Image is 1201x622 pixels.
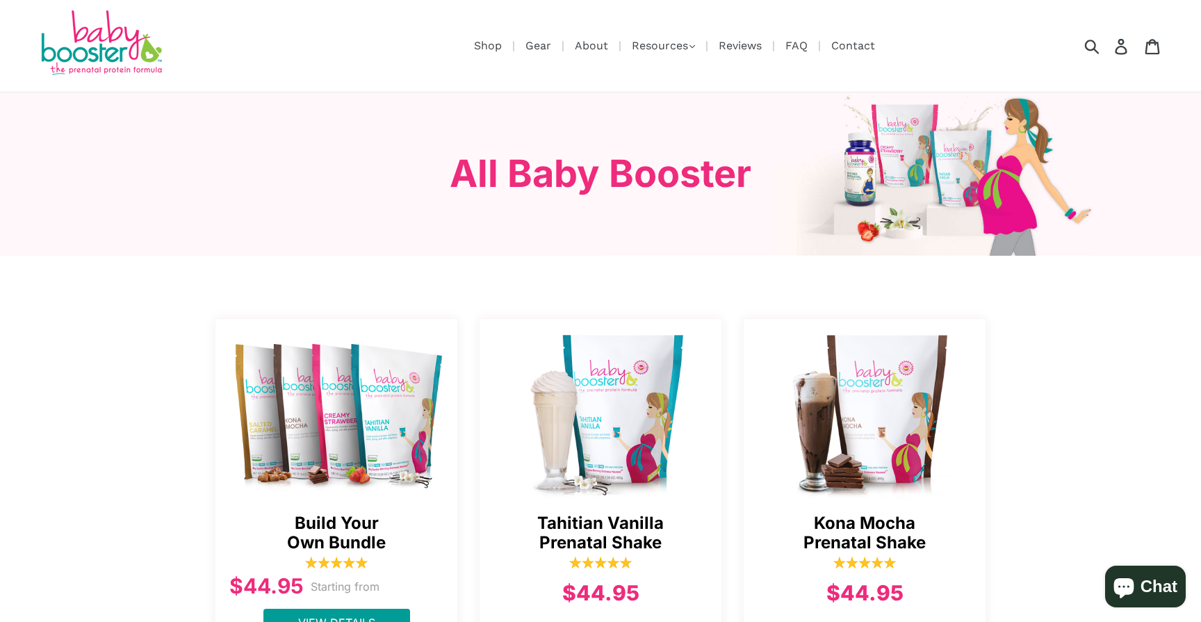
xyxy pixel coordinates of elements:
button: Resources [625,35,702,56]
a: About [568,37,615,54]
p: Starting from [311,578,379,595]
a: Contact [824,37,882,54]
h3: All Baby Booster [204,152,997,197]
inbox-online-store-chat: Shopify online store chat [1101,566,1190,611]
span: Kona Mocha Prenatal Shake [758,514,972,554]
a: Reviews [712,37,769,54]
input: Search [1089,31,1127,61]
img: Kona Mocha Prenatal Shake - Ships Same Day [744,326,987,500]
img: Tahitian Vanilla Prenatal Shake - Ships Same Day [480,326,723,500]
a: Kona Mocha Prenatal Shake - Ships Same Day [744,319,987,500]
img: 5_stars-1-1646348089739_1200x.png [569,556,632,570]
div: $44.95 [493,578,708,609]
a: FAQ [778,37,815,54]
div: $44.95 [229,571,304,602]
span: Tahitian Vanilla Prenatal Shake [493,514,708,554]
img: 5_stars-1-1646348089739_1200x.png [833,556,896,570]
a: Tahitian Vanilla Prenatal Shake - Ships Same Day [480,319,723,500]
img: all_shakes-1644369424251_1200x.png [215,326,459,500]
div: $44.95 [758,578,972,609]
img: 5_stars-1-1646348089739_1200x.png [305,556,368,570]
a: Gear [518,37,558,54]
a: Shop [467,37,509,54]
img: Baby Booster Prenatal Protein Supplements [38,10,163,78]
span: Build Your Own Bundle [229,514,443,554]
